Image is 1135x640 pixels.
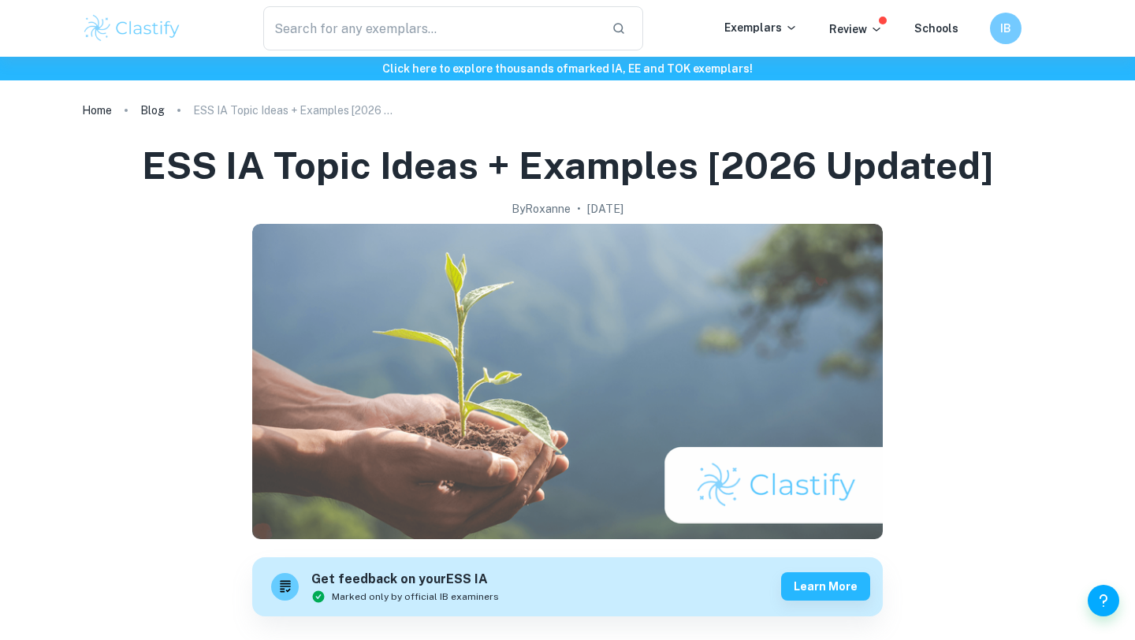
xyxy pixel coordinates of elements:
img: Clastify logo [82,13,182,44]
h1: ESS IA Topic Ideas + Examples [2026 updated] [142,140,994,191]
a: Blog [140,99,165,121]
h2: By Roxanne [512,200,571,218]
p: Exemplars [724,19,798,36]
input: Search for any exemplars... [263,6,599,50]
button: IB [990,13,1021,44]
p: ESS IA Topic Ideas + Examples [2026 updated] [193,102,398,119]
p: • [577,200,581,218]
button: Help and Feedback [1088,585,1119,616]
img: ESS IA Topic Ideas + Examples [2026 updated] cover image [252,224,883,539]
h2: [DATE] [587,200,623,218]
a: Get feedback on yourESS IAMarked only by official IB examinersLearn more [252,557,883,616]
h6: Get feedback on your ESS IA [311,570,499,590]
a: Schools [914,22,958,35]
h6: Click here to explore thousands of marked IA, EE and TOK exemplars ! [3,60,1132,77]
p: Review [829,20,883,38]
span: Marked only by official IB examiners [332,590,499,604]
a: Home [82,99,112,121]
h6: IB [997,20,1015,37]
button: Learn more [781,572,870,601]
